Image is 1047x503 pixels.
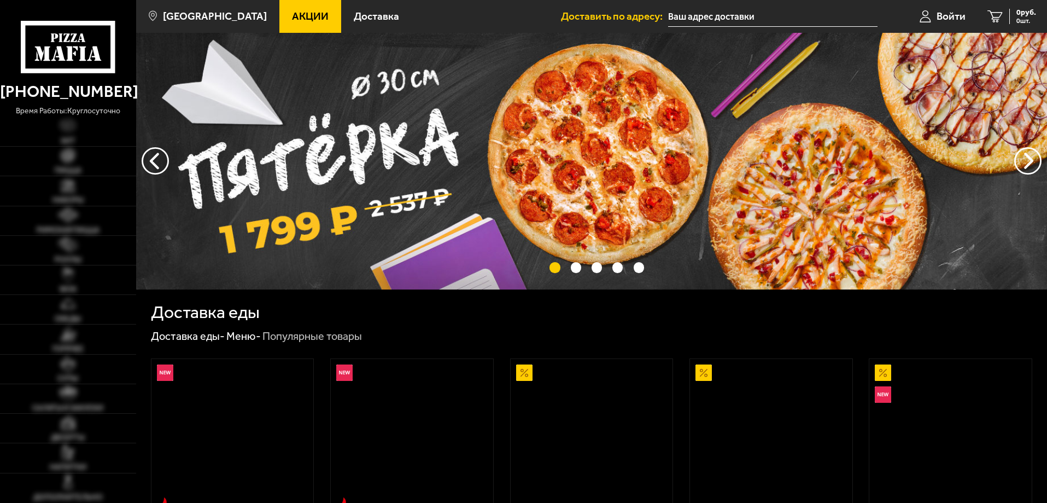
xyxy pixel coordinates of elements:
a: Меню- [226,329,261,343]
button: предыдущий [1014,147,1042,175]
span: Десерты [51,434,85,442]
img: Новинка [875,386,891,403]
span: Дополнительно [33,494,103,501]
button: точки переключения [549,262,560,273]
span: Напитки [50,464,86,471]
img: Акционный [516,365,533,381]
span: Наборы [52,196,84,204]
button: точки переключения [612,262,623,273]
span: Доставить по адресу: [561,11,668,21]
span: Роллы [55,256,81,264]
a: Доставка еды- [151,329,225,343]
span: 0 руб. [1016,9,1036,16]
h1: Доставка еды [151,304,260,321]
span: Супы [57,375,78,383]
span: Обеды [55,315,81,323]
span: 0 шт. [1016,18,1036,24]
button: точки переключения [634,262,644,273]
button: следующий [142,147,169,175]
span: Салаты и закуски [32,404,103,412]
span: Акции [292,11,329,21]
img: Акционный [875,365,891,381]
button: точки переключения [571,262,581,273]
div: Популярные товары [262,329,362,344]
span: Войти [937,11,966,21]
img: Новинка [157,365,173,381]
img: Новинка [336,365,353,381]
span: Доставка [354,11,399,21]
img: Акционный [695,365,712,381]
span: Хит [61,137,75,145]
input: Ваш адрес доставки [668,7,878,27]
span: Горячее [52,345,84,353]
span: WOK [60,286,77,293]
span: [GEOGRAPHIC_DATA] [163,11,267,21]
span: Римская пицца [37,227,100,234]
span: Пицца [55,167,81,175]
button: точки переключения [592,262,602,273]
